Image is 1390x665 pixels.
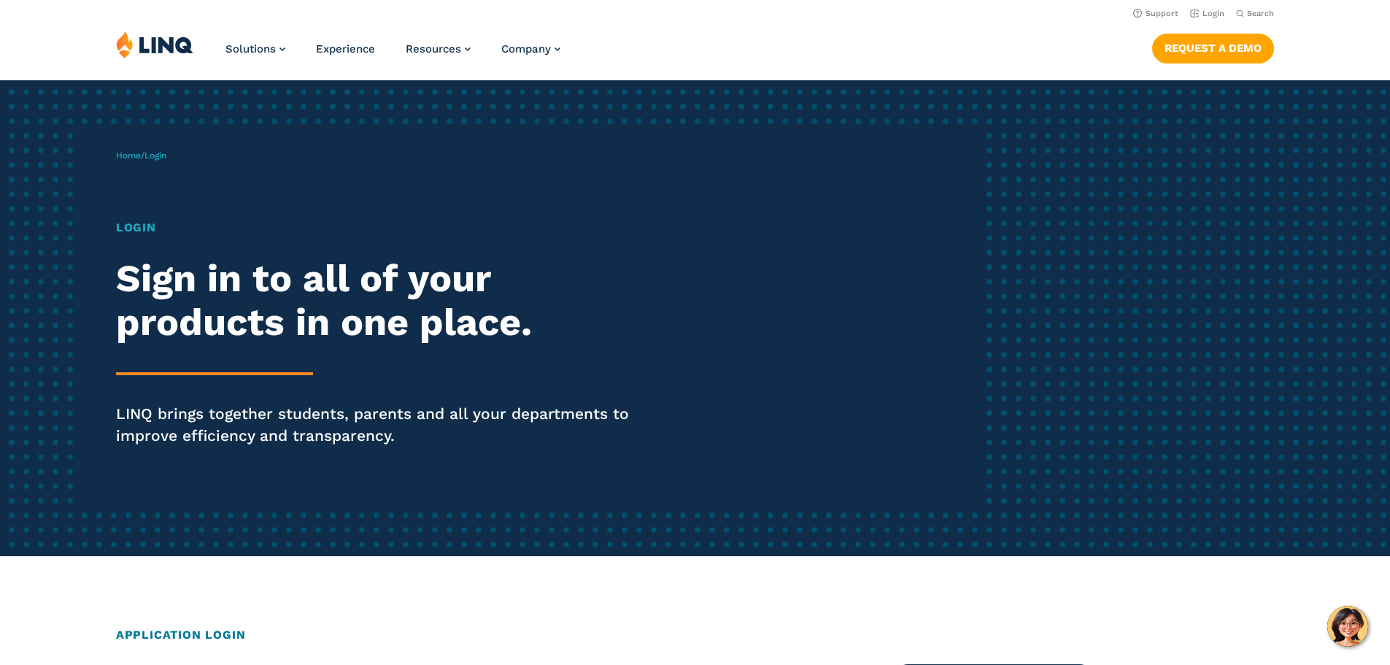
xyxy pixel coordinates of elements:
a: Experience [316,42,375,55]
nav: Primary Navigation [225,31,560,79]
a: Request a Demo [1152,34,1274,63]
h1: Login [116,219,652,237]
a: Login [1190,9,1224,18]
span: Resources [406,42,461,55]
button: Open Search Bar [1236,8,1274,19]
span: Solutions [225,42,276,55]
img: LINQ | K‑12 Software [116,31,193,58]
p: LINQ brings together students, parents and all your departments to improve efficiency and transpa... [116,403,652,447]
a: Company [501,42,560,55]
h2: Application Login [116,626,1274,644]
nav: Button Navigation [1152,31,1274,63]
span: Company [501,42,551,55]
button: Hello, have a question? Let’s chat. [1327,606,1368,647]
h2: Sign in to all of your products in one place. [116,257,652,345]
a: Support [1133,9,1178,18]
a: Solutions [225,42,285,55]
span: Search [1247,9,1274,18]
a: Home [116,150,141,161]
a: Resources [406,42,471,55]
span: Login [144,150,166,161]
span: / [116,150,166,161]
